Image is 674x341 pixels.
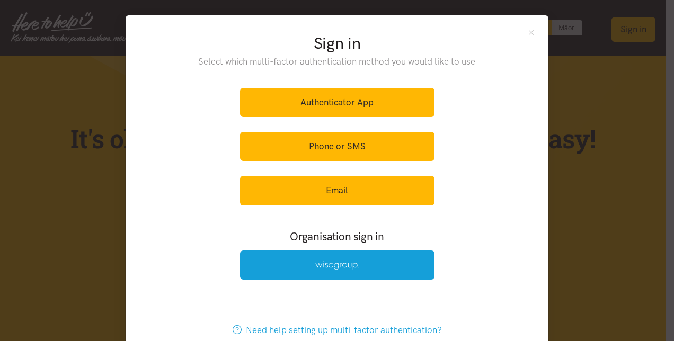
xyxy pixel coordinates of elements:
[240,132,434,161] a: Phone or SMS
[315,261,359,270] img: Wise Group
[240,176,434,205] a: Email
[177,55,498,69] p: Select which multi-factor authentication method you would like to use
[177,32,498,55] h2: Sign in
[240,88,434,117] a: Authenticator App
[527,28,536,37] button: Close
[211,229,463,244] h3: Organisation sign in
